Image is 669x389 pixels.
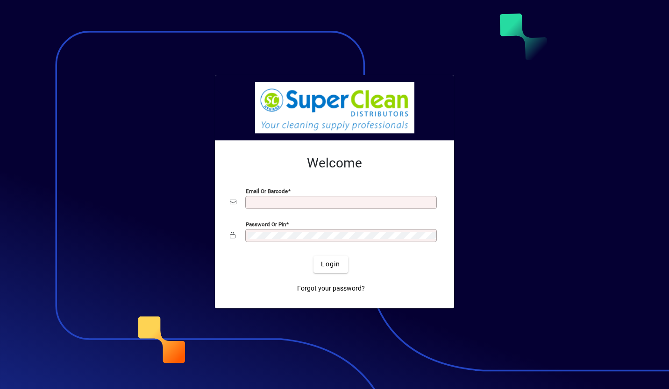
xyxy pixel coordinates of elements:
[246,221,286,227] mat-label: Password or Pin
[313,256,348,273] button: Login
[297,284,365,293] span: Forgot your password?
[293,280,369,297] a: Forgot your password?
[321,259,340,269] span: Login
[230,155,439,171] h2: Welcome
[246,188,288,194] mat-label: Email or Barcode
